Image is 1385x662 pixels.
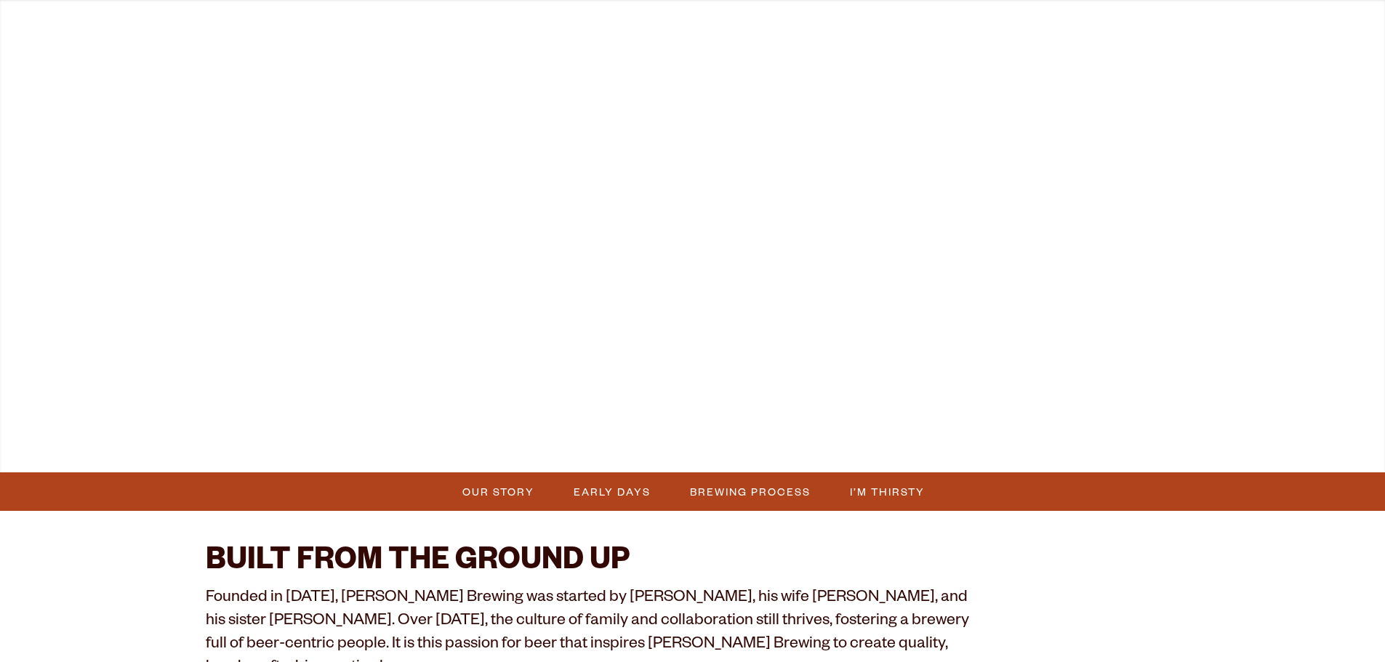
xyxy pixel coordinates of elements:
[576,34,634,46] span: Winery
[782,9,885,74] a: Our Story
[565,481,658,502] a: Early Days
[450,9,509,74] a: Gear
[454,481,542,502] a: Our Story
[681,481,818,502] a: Brewing Process
[206,546,973,581] h2: BUILT FROM THE GROUND UP
[850,481,925,502] span: I’m Thirsty
[566,9,643,74] a: Winery
[574,481,651,502] span: Early Days
[683,9,737,74] a: Odell Home
[294,9,393,74] a: Taprooms
[792,34,875,46] span: Our Story
[690,481,811,502] span: Brewing Process
[304,34,384,46] span: Taprooms
[1080,34,1172,46] span: Beer Finder
[942,9,1014,74] a: Impact
[462,481,534,502] span: Our Story
[841,481,932,502] a: I’m Thirsty
[183,9,238,74] a: Beer
[1071,9,1181,74] a: Beer Finder
[951,34,1005,46] span: Impact
[459,34,499,46] span: Gear
[193,34,228,46] span: Beer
